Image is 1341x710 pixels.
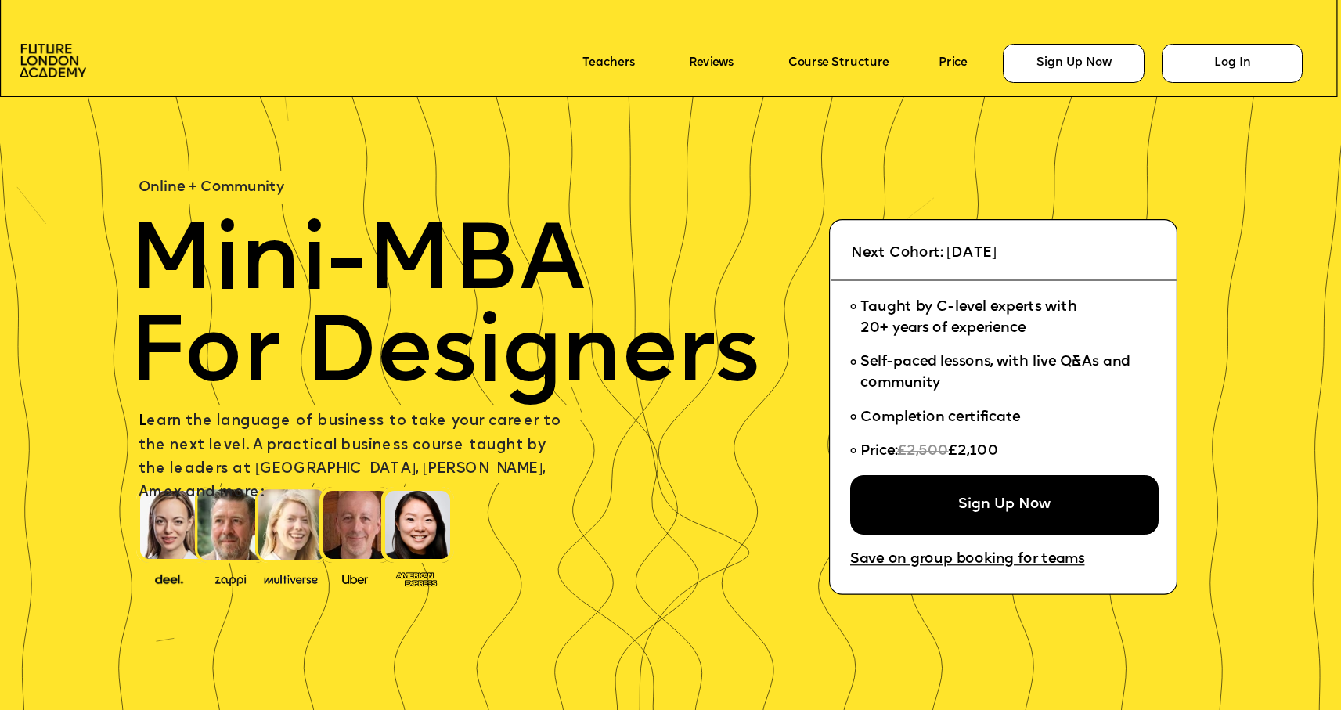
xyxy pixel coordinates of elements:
[128,312,759,405] span: For Designers
[860,444,897,458] span: Price:
[851,247,997,261] span: Next Cohort: [DATE]
[391,568,443,588] img: image-93eab660-639c-4de6-957c-4ae039a0235a.png
[128,218,586,312] span: Mini-MBA
[850,553,1084,568] a: Save on group booking for teams
[329,571,381,585] img: image-99cff0b2-a396-4aab-8550-cf4071da2cb9.png
[259,570,322,587] img: image-b7d05013-d886-4065-8d38-3eca2af40620.png
[204,571,257,585] img: image-b2f1584c-cbf7-4a77-bbe0-f56ae6ee31f2.png
[860,301,1076,336] span: Taught by C-level experts with 20+ years of experience
[939,57,968,70] a: Price
[948,444,998,458] span: £2,100
[582,57,635,70] a: Teachers
[20,44,86,77] img: image-aac980e9-41de-4c2d-a048-f29dd30a0068.png
[139,181,284,195] span: Online + Community
[897,444,948,458] span: £2,500
[139,415,565,500] span: earn the language of business to take your career to the next level. A practical business course ...
[689,57,734,70] a: Reviews
[860,410,1020,424] span: Completion certificate
[139,415,146,429] span: L
[788,57,889,70] a: Course Structure
[142,570,195,587] img: image-388f4489-9820-4c53-9b08-f7df0b8d4ae2.png
[860,355,1134,391] span: Self-paced lessons, with live Q&As and community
